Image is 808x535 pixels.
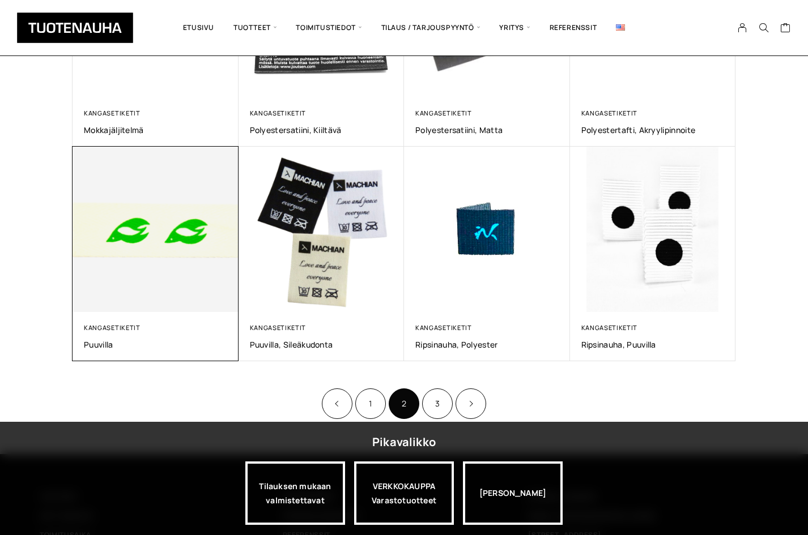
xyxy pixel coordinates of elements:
a: Cart [780,22,791,36]
a: Polyestersatiini, matta [415,125,559,135]
a: Ripsinauha, puuvilla [581,339,725,350]
a: Kangasetiketit [581,323,638,332]
span: Tilaus / Tarjouspyyntö [372,8,490,47]
a: Kangasetiketit [415,109,472,117]
span: Tuotteet [224,8,286,47]
a: Kangasetiketit [581,109,638,117]
a: VERKKOKAUPPAVarastotuotteet [354,461,454,525]
a: Sivu 1 [355,388,386,419]
a: Etusivu [173,8,224,47]
a: Kangasetiketit [415,323,472,332]
a: Kangasetiketit [84,323,141,332]
a: Puuvilla [84,339,227,350]
a: Ripsinauha, polyester [415,339,559,350]
a: My Account [732,23,754,33]
a: Polyestertafti, akryylipinnoite [581,125,725,135]
span: Yritys [490,8,539,47]
a: Referenssit [540,8,607,47]
a: Tilauksen mukaan valmistettavat [245,461,345,525]
a: Puuvilla, sileäkudonta [250,339,393,350]
a: Kangasetiketit [250,109,307,117]
img: Tuotenauha Oy [17,12,133,43]
div: VERKKOKAUPPA Varastotuotteet [354,461,454,525]
div: Pikavalikko [372,432,436,452]
a: Mokkajäljitelmä [84,125,227,135]
a: Sivu 3 [422,388,453,419]
a: Kangasetiketit [250,323,307,332]
a: Kangasetiketit [84,109,141,117]
button: Search [753,23,775,33]
nav: Product Pagination [73,387,735,420]
div: [PERSON_NAME] [463,461,563,525]
span: Toimitustiedot [286,8,371,47]
span: Sivu 2 [389,388,419,419]
img: English [616,24,625,31]
a: Polyestersatiini, kiiltävä [250,125,393,135]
